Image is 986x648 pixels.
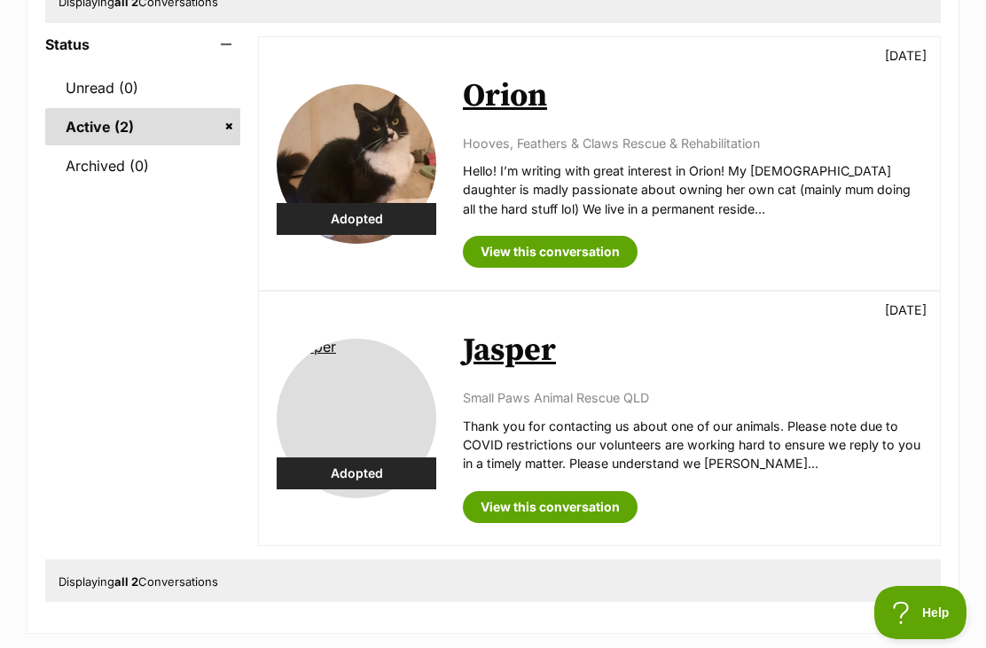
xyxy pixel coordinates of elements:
[463,161,922,218] p: Hello! I’m writing with great interest in Orion! My [DEMOGRAPHIC_DATA] daughter is madly passiona...
[463,134,922,152] p: Hooves, Feathers & Claws Rescue & Rehabilitation
[277,457,436,489] div: Adopted
[45,108,240,145] a: Active (2)
[463,388,922,407] p: Small Paws Animal Rescue QLD
[463,331,556,371] a: Jasper
[463,76,547,116] a: Orion
[463,491,638,523] a: View this conversation
[45,36,240,52] header: Status
[45,147,240,184] a: Archived (0)
[463,236,638,268] a: View this conversation
[59,574,218,589] span: Displaying Conversations
[277,84,436,244] img: Orion
[885,46,927,65] p: [DATE]
[277,339,436,498] img: Jasper
[277,203,436,235] div: Adopted
[885,301,927,319] p: [DATE]
[463,417,922,473] p: Thank you for contacting us about one of our animals. Please note due to COVID restrictions our v...
[114,574,138,589] strong: all 2
[874,586,968,639] iframe: Help Scout Beacon - Open
[45,69,240,106] a: Unread (0)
